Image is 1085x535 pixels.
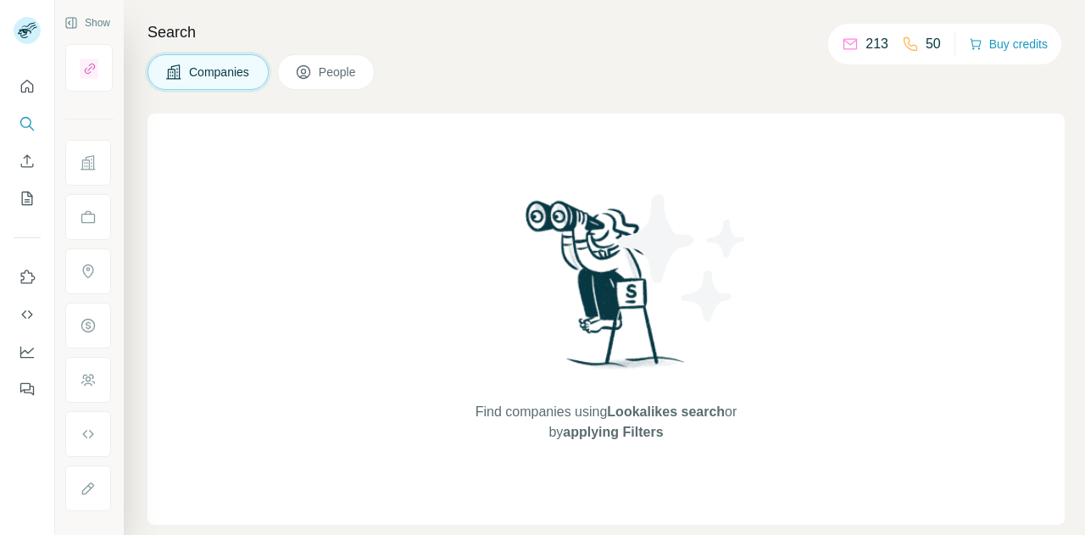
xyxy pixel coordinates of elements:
span: Companies [189,64,251,81]
img: Surfe Illustration - Stars [606,181,759,334]
button: Buy credits [969,32,1048,56]
button: Show [53,10,122,36]
p: 213 [865,34,888,54]
button: Enrich CSV [14,146,41,176]
span: Find companies using or by [470,402,742,443]
button: Quick start [14,71,41,102]
h4: Search [147,20,1065,44]
button: Search [14,109,41,139]
img: Surfe Illustration - Woman searching with binoculars [518,196,694,385]
button: Use Surfe API [14,299,41,330]
button: My lists [14,183,41,214]
span: People [319,64,358,81]
span: Lookalikes search [607,404,725,419]
button: Dashboard [14,337,41,367]
p: 50 [926,34,941,54]
button: Use Surfe on LinkedIn [14,262,41,293]
button: Feedback [14,374,41,404]
span: applying Filters [563,425,663,439]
